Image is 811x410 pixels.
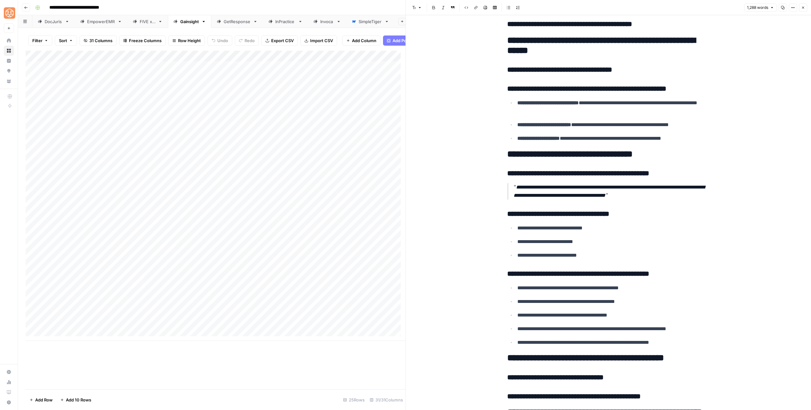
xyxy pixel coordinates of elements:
span: 1,288 words [747,5,768,10]
a: Invoca [308,15,346,28]
span: Undo [217,37,228,44]
a: Settings [4,367,14,377]
button: Filter [28,35,52,46]
span: Import CSV [310,37,333,44]
span: Redo [245,37,255,44]
button: Undo [208,35,232,46]
span: Filter [32,37,42,44]
div: GetResponse [224,18,251,25]
button: 31 Columns [80,35,117,46]
div: 31/31 Columns [367,395,405,405]
button: Add Row [26,395,56,405]
span: Sort [59,37,67,44]
a: FIVE x 5 [127,15,168,28]
a: Browse [4,46,14,56]
img: SimpleTiger Logo [4,7,15,19]
button: Help + Support [4,397,14,407]
span: 31 Columns [89,37,112,44]
div: FIVE x 5 [140,18,156,25]
a: DocJuris [32,15,75,28]
span: Row Height [178,37,201,44]
a: GetResponse [211,15,263,28]
a: Home [4,35,14,46]
div: SimpleTiger [359,18,382,25]
div: Gainsight [180,18,199,25]
button: Add 10 Rows [56,395,95,405]
a: InPractice [263,15,308,28]
button: Add Power Agent [383,35,431,46]
button: Row Height [168,35,205,46]
button: Import CSV [300,35,337,46]
a: Insights [4,56,14,66]
a: Opportunities [4,66,14,76]
div: 25 Rows [341,395,367,405]
a: Learning Hub [4,387,14,397]
button: Sort [55,35,77,46]
button: Add Column [342,35,380,46]
button: Workspace: SimpleTiger [4,5,14,21]
button: Export CSV [261,35,298,46]
button: 1,288 words [744,3,777,12]
div: EmpowerEMR [87,18,115,25]
span: Add Column [352,37,376,44]
a: SimpleTiger [346,15,394,28]
button: Redo [235,35,259,46]
div: DocJuris [45,18,62,25]
a: Gainsight [168,15,211,28]
span: Add 10 Rows [66,397,91,403]
div: InPractice [275,18,296,25]
button: Freeze Columns [119,35,166,46]
a: EmpowerEMR [75,15,127,28]
span: Add Power Agent [393,37,427,44]
span: Export CSV [271,37,294,44]
a: Usage [4,377,14,387]
span: Freeze Columns [129,37,162,44]
span: Add Row [35,397,53,403]
div: Invoca [320,18,334,25]
a: Your Data [4,76,14,86]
